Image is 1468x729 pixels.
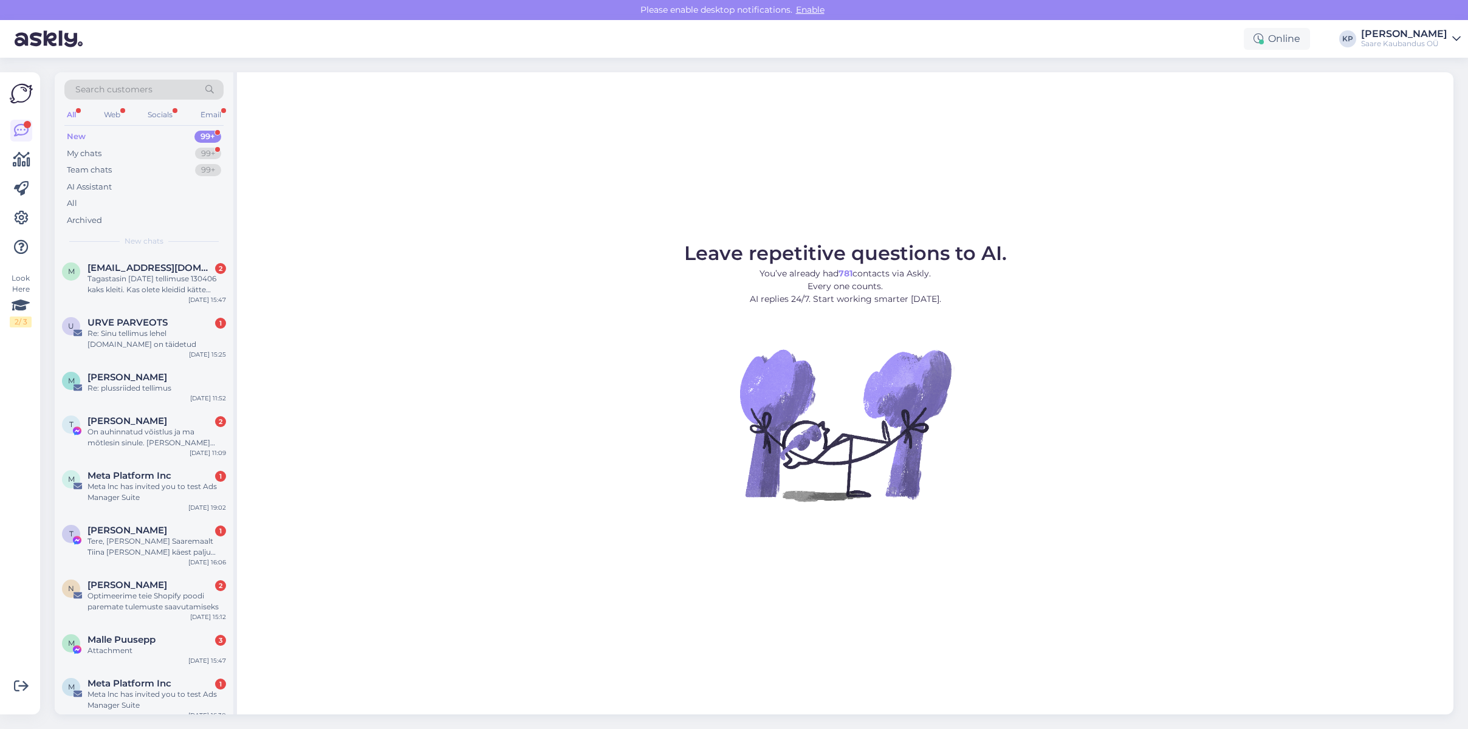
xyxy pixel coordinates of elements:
[68,682,75,691] span: M
[195,164,221,176] div: 99+
[125,236,163,247] span: New chats
[87,678,171,689] span: Meta Platform Inc
[1244,28,1310,50] div: Online
[1361,29,1447,39] div: [PERSON_NAME]
[194,131,221,143] div: 99+
[215,580,226,591] div: 2
[87,634,156,645] span: Malle Puusepp
[1361,29,1461,49] a: [PERSON_NAME]Saare Kaubandus OÜ
[195,148,221,160] div: 99+
[190,448,226,457] div: [DATE] 11:09
[188,711,226,720] div: [DATE] 16:30
[190,612,226,621] div: [DATE] 15:12
[188,656,226,665] div: [DATE] 15:47
[188,503,226,512] div: [DATE] 19:02
[145,107,175,123] div: Socials
[75,83,153,96] span: Search customers
[736,315,955,534] img: No Chat active
[68,584,74,593] span: N
[839,268,852,279] b: 781
[215,471,226,482] div: 1
[68,267,75,276] span: m
[87,317,168,328] span: URVE PARVEOTS
[87,383,226,394] div: Re: plussriided tellimus
[68,474,75,484] span: M
[87,416,167,426] span: Tiina Jurs
[215,263,226,274] div: 2
[67,164,112,176] div: Team chats
[69,420,74,429] span: T
[87,262,214,273] span: marikakalm01@gmail.com
[188,295,226,304] div: [DATE] 15:47
[215,416,226,427] div: 2
[10,82,33,105] img: Askly Logo
[10,317,32,327] div: 2 / 3
[67,131,86,143] div: New
[64,107,78,123] div: All
[68,321,74,330] span: U
[215,318,226,329] div: 1
[87,525,167,536] span: Tiina Oks
[87,372,167,383] span: Merle Tiitus
[215,525,226,536] div: 1
[87,273,226,295] div: Tagastasin [DATE] tellimuse 130406 kaks kleiti. Kas olete kleidid kätte saanud ja millal tagastat...
[87,645,226,656] div: Attachment
[67,148,101,160] div: My chats
[189,350,226,359] div: [DATE] 15:25
[684,241,1007,265] span: Leave repetitive questions to AI.
[87,328,226,350] div: Re: Sinu tellimus lehel [DOMAIN_NAME] on täidetud
[215,679,226,690] div: 1
[87,536,226,558] div: Tere, [PERSON_NAME] Saaremaalt Tiina [PERSON_NAME] käest palju riideid saanud tellida. Seekord mõ...
[792,4,828,15] span: Enable
[68,376,75,385] span: M
[101,107,123,123] div: Web
[69,529,74,538] span: T
[215,635,226,646] div: 3
[10,273,32,327] div: Look Here
[188,558,226,567] div: [DATE] 16:06
[87,580,167,590] span: Nora Marcus
[1361,39,1447,49] div: Saare Kaubandus OÜ
[67,197,77,210] div: All
[68,638,75,648] span: M
[87,590,226,612] div: Optimeerime teie Shopify poodi paremate tulemuste saavutamiseks
[684,267,1007,306] p: You’ve already had contacts via Askly. Every one counts. AI replies 24/7. Start working smarter [...
[67,214,102,227] div: Archived
[87,470,171,481] span: Meta Platform Inc
[198,107,224,123] div: Email
[67,181,112,193] div: AI Assistant
[87,426,226,448] div: On auhinnatud võistlus ja ma mõtlesin sinule. [PERSON_NAME] kooditud sõnumi, siis saada see mulle...
[87,689,226,711] div: Meta lnc has invited you to test Ads Manager Suite
[1339,30,1356,47] div: KP
[87,481,226,503] div: Meta lnc has invited you to test Ads Manager Suite
[190,394,226,403] div: [DATE] 11:52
